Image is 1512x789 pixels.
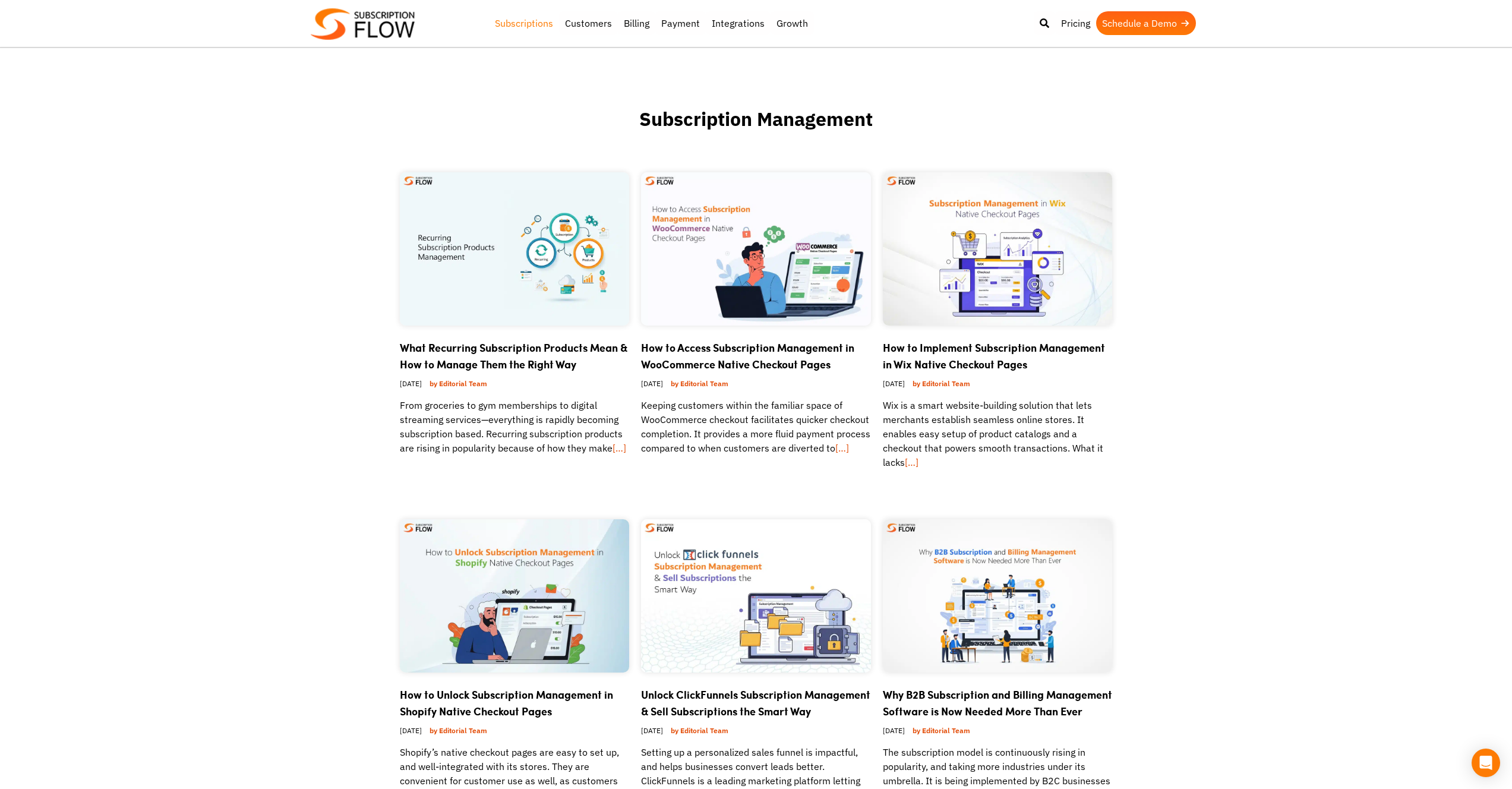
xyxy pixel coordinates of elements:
[666,723,733,738] a: by Editorial Team
[883,373,1113,398] div: [DATE]
[641,719,871,745] div: [DATE]
[706,11,771,35] a: Integrations
[641,519,871,673] img: ClickFunnels Subscription Management
[641,340,854,372] a: How to Access Subscription Management in WooCommerce Native Checkout Pages
[400,519,630,673] img: Subscription Management in Shopify Native Checkout
[1096,11,1196,35] a: Schedule a Demo
[666,376,733,391] a: by Editorial Team
[883,719,1113,745] div: [DATE]
[641,687,870,719] a: Unlock ClickFunnels Subscription Management & Sell Subscriptions the Smart Way
[1472,749,1500,777] div: Open Intercom Messenger
[400,172,630,326] img: Recurring Subscription Products
[425,723,492,738] a: by Editorial Team
[883,172,1113,326] img: Subscription Management in Wix Native Checkout Pages
[400,719,630,745] div: [DATE]
[489,11,559,35] a: Subscriptions
[908,723,975,738] a: by Editorial Team
[771,11,814,35] a: Growth
[311,8,415,40] img: Subscriptionflow
[1055,11,1096,35] a: Pricing
[618,11,655,35] a: Billing
[883,398,1113,469] p: Wix is a smart website-building solution that lets merchants establish seamless online stores. It...
[641,172,871,326] img: Subscription Management in WooCommerce Native Checkout
[400,107,1113,160] h1: Subscription Management
[905,456,918,468] a: […]
[559,11,618,35] a: Customers
[883,687,1112,719] a: Why B2B Subscription and Billing Management Software is Now Needed More Than Ever
[641,398,871,455] p: Keeping customers within the familiar space of WooCommerce checkout facilitates quicker checkout ...
[883,519,1113,673] img: B2B subscription and billing management
[655,11,706,35] a: Payment
[400,398,630,455] p: From groceries to gym memberships to digital streaming services—everything is rapidly becoming su...
[400,687,613,719] a: How to Unlock Subscription Management in Shopify Native Checkout Pages
[613,442,626,454] a: […]
[883,340,1105,372] a: How to Implement Subscription Management in Wix Native Checkout Pages
[641,373,871,398] div: [DATE]
[425,376,492,391] a: by Editorial Team
[908,376,975,391] a: by Editorial Team
[400,340,627,372] a: What Recurring Subscription Products Mean & How to Manage Them the Right Way
[835,442,849,454] a: […]
[400,373,630,398] div: [DATE]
